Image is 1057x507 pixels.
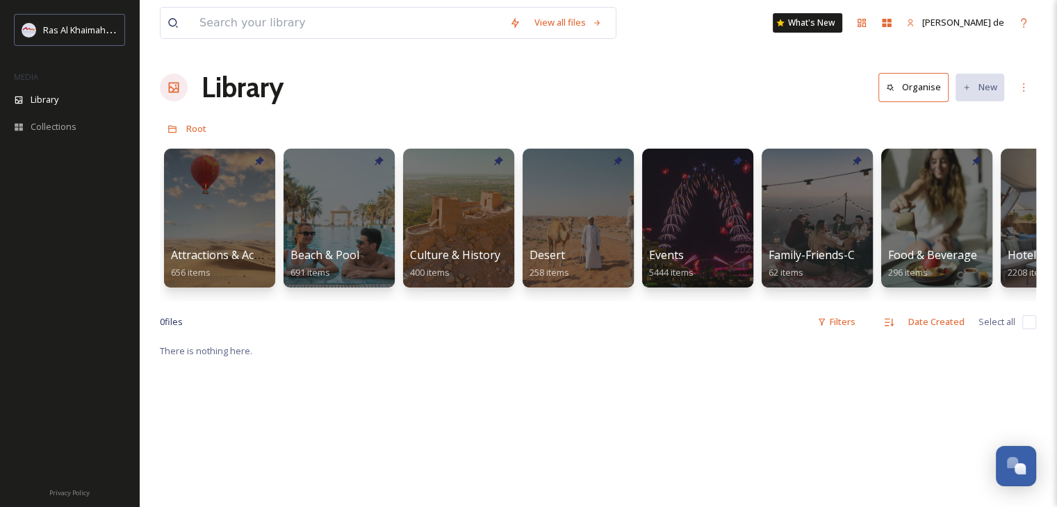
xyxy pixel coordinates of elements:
[171,247,288,263] span: Attractions & Activities
[527,9,609,36] a: View all files
[22,23,36,37] img: Logo_RAKTDA_RGB-01.png
[290,266,330,279] span: 691 items
[899,9,1011,36] a: [PERSON_NAME] de
[810,308,862,335] div: Filters
[290,247,359,263] span: Beach & Pool
[192,8,502,38] input: Search your library
[49,483,90,500] a: Privacy Policy
[530,249,569,279] a: Desert258 items
[649,247,684,263] span: Events
[186,120,206,137] a: Root
[49,488,90,497] span: Privacy Policy
[171,249,288,279] a: Attractions & Activities656 items
[410,247,500,263] span: Culture & History
[888,249,977,279] a: Food & Beverage296 items
[649,249,694,279] a: Events5444 items
[922,16,1004,28] span: [PERSON_NAME] de
[530,266,569,279] span: 258 items
[43,23,240,36] span: Ras Al Khaimah Tourism Development Authority
[1008,266,1052,279] span: 2208 items
[530,247,565,263] span: Desert
[290,249,359,279] a: Beach & Pool691 items
[769,249,912,279] a: Family-Friends-Couple-Solo62 items
[410,249,500,279] a: Culture & History400 items
[978,315,1015,329] span: Select all
[202,67,284,108] a: Library
[878,73,949,101] button: Organise
[186,122,206,135] span: Root
[160,315,183,329] span: 0 file s
[31,120,76,133] span: Collections
[649,266,694,279] span: 5444 items
[773,13,842,33] a: What's New
[410,266,450,279] span: 400 items
[956,74,1004,101] button: New
[14,72,38,82] span: MEDIA
[878,73,956,101] a: Organise
[31,93,58,106] span: Library
[888,266,928,279] span: 296 items
[1008,247,1042,263] span: Hotels
[769,266,803,279] span: 62 items
[888,247,977,263] span: Food & Beverage
[769,247,912,263] span: Family-Friends-Couple-Solo
[901,308,972,335] div: Date Created
[160,344,252,357] span: There is nothing here.
[171,266,211,279] span: 656 items
[1008,249,1052,279] a: Hotels2208 items
[996,446,1036,486] button: Open Chat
